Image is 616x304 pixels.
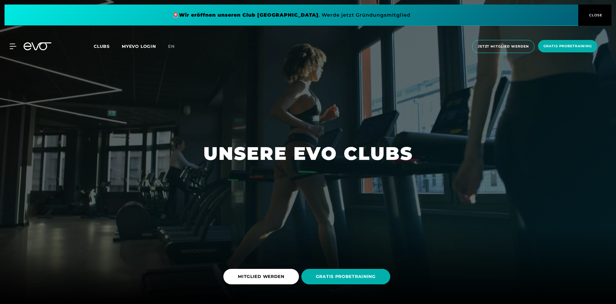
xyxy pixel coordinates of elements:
[94,44,110,49] span: Clubs
[94,43,122,49] a: Clubs
[203,142,413,165] h1: UNSERE EVO CLUBS
[578,5,611,26] button: CLOSE
[238,273,284,280] span: MITGLIED WERDEN
[478,44,529,49] span: Jetzt Mitglied werden
[168,43,182,50] a: en
[122,44,156,49] a: MYEVO LOGIN
[316,273,376,280] span: GRATIS PROBETRAINING
[223,264,301,289] a: MITGLIED WERDEN
[588,12,602,18] span: CLOSE
[301,264,393,289] a: GRATIS PROBETRAINING
[470,40,536,53] a: Jetzt Mitglied werden
[543,44,592,49] span: Gratis Probetraining
[168,44,175,49] span: en
[536,40,599,53] a: Gratis Probetraining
